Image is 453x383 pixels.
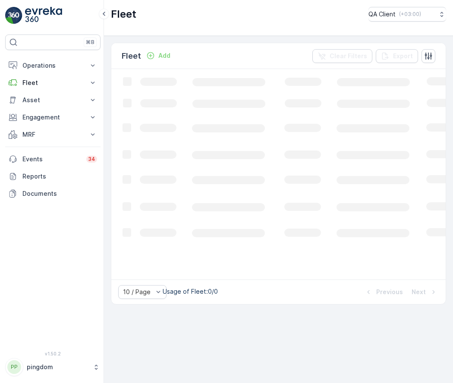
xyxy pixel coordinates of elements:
[393,52,413,60] p: Export
[111,7,136,21] p: Fleet
[88,156,95,163] p: 34
[5,57,101,74] button: Operations
[330,52,367,60] p: Clear Filters
[5,351,101,356] span: v 1.50.2
[22,155,81,163] p: Events
[22,96,83,104] p: Asset
[22,172,97,181] p: Reports
[22,130,83,139] p: MRF
[22,61,83,70] p: Operations
[158,51,170,60] p: Add
[27,363,88,371] p: pingdom
[122,50,141,62] p: Fleet
[368,10,396,19] p: QA Client
[368,7,446,22] button: QA Client(+03:00)
[5,168,101,185] a: Reports
[143,50,174,61] button: Add
[5,91,101,109] button: Asset
[163,287,218,296] p: Usage of Fleet : 0/0
[363,287,404,297] button: Previous
[5,7,22,24] img: logo
[7,360,21,374] div: PP
[376,49,418,63] button: Export
[312,49,372,63] button: Clear Filters
[411,287,439,297] button: Next
[22,113,83,122] p: Engagement
[22,189,97,198] p: Documents
[5,358,101,376] button: PPpingdom
[22,78,83,87] p: Fleet
[5,74,101,91] button: Fleet
[5,126,101,143] button: MRF
[412,288,426,296] p: Next
[376,288,403,296] p: Previous
[5,151,101,168] a: Events34
[399,11,421,18] p: ( +03:00 )
[5,185,101,202] a: Documents
[25,7,62,24] img: logo_light-DOdMpM7g.png
[86,39,94,46] p: ⌘B
[5,109,101,126] button: Engagement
